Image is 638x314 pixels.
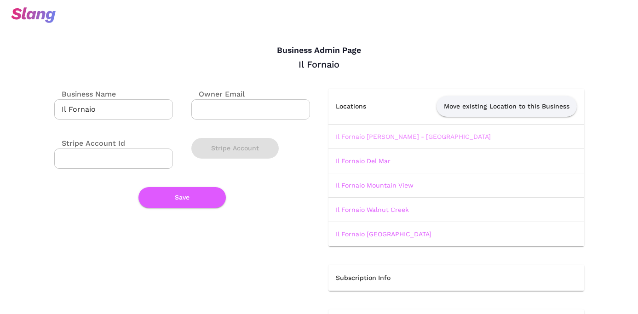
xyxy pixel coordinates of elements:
label: Business Name [54,89,116,99]
button: Save [138,187,226,208]
a: Il Fornaio [GEOGRAPHIC_DATA] [336,230,431,238]
a: Il Fornaio Mountain View [336,182,414,189]
label: Stripe Account Id [54,138,125,148]
a: Il Fornaio [PERSON_NAME] - [GEOGRAPHIC_DATA] [336,133,491,140]
label: Owner Email [191,89,245,99]
th: Locations [328,89,386,125]
img: svg+xml;base64,PHN2ZyB3aWR0aD0iOTciIGhlaWdodD0iMzQiIHZpZXdCb3g9IjAgMCA5NyAzNCIgZmlsbD0ibm9uZSIgeG... [11,7,56,23]
button: Move existing Location to this Business [437,96,577,117]
a: Stripe Account [191,144,279,151]
div: Il Fornaio [54,58,584,70]
th: Subscription Info [328,265,584,291]
a: Il Fornaio Del Mar [336,157,391,165]
h4: Business Admin Page [54,46,584,56]
a: Il Fornaio Walnut Creek [336,206,409,213]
